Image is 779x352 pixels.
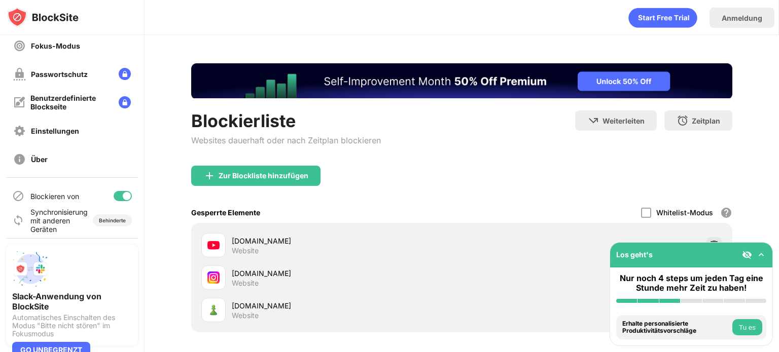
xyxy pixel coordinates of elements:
img: favicons [207,239,220,251]
div: Anmeldung [722,14,762,22]
div: Zeitplan [692,116,720,125]
img: lock-menu.svg [119,68,131,80]
div: Los geht's [616,250,653,259]
div: Gesperrte Elemente [191,208,260,217]
div: Whitelist-Modus [656,208,713,217]
div: [DOMAIN_NAME] [232,268,462,279]
img: omni-setup-toggle.svg [756,250,766,260]
img: lock-menu.svg [119,96,131,108]
div: Zur Blockliste hinzufügen [219,172,308,180]
div: Website [232,246,259,255]
div: Website [232,279,259,288]
img: about-off.svg [13,153,26,166]
div: Einstellungen [31,127,79,135]
div: Automatisches Einschalten des Modus "Bitte nicht stören" im Fokusmodus [12,314,132,338]
div: Benutzerdefinierte Blockseite [30,94,111,111]
iframe: Banner [191,63,732,98]
div: [DOMAIN_NAME] [232,236,462,246]
div: Erhalte personalisierte Produktivitätsvorschläge [622,320,730,335]
img: password-protection-off.svg [13,68,26,81]
button: Tu es [732,319,762,335]
div: Behinderte [99,217,126,223]
img: push-slack.svg [12,251,49,287]
div: Blockieren von [30,192,79,201]
img: focus-off.svg [13,40,26,52]
div: Blockierliste [191,110,381,131]
div: Slack-Anwendung von BlockSite [12,291,132,311]
img: favicons [207,304,220,316]
div: Nur noch 4 steps um jeden Tag eine Stunde mehr Zeit zu haben! [616,273,766,293]
div: Synchronisierung mit anderen Geräten [30,208,83,233]
div: animation [628,8,697,28]
div: Website [232,311,259,320]
img: eye-not-visible.svg [742,250,752,260]
div: Fokus-Modus [31,42,80,50]
div: Über [31,155,48,164]
img: logo-blocksite.svg [7,7,79,27]
div: Passwortschutz [31,70,88,79]
img: customize-block-page-off.svg [13,96,25,108]
div: Weiterleiten [603,116,645,125]
div: [DOMAIN_NAME] [232,300,462,311]
img: settings-off.svg [13,125,26,137]
div: Websites dauerhaft oder nach Zeitplan blockieren [191,135,381,145]
img: sync-icon.svg [12,214,24,226]
img: favicons [207,271,220,284]
img: blocking-icon.svg [12,190,24,202]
